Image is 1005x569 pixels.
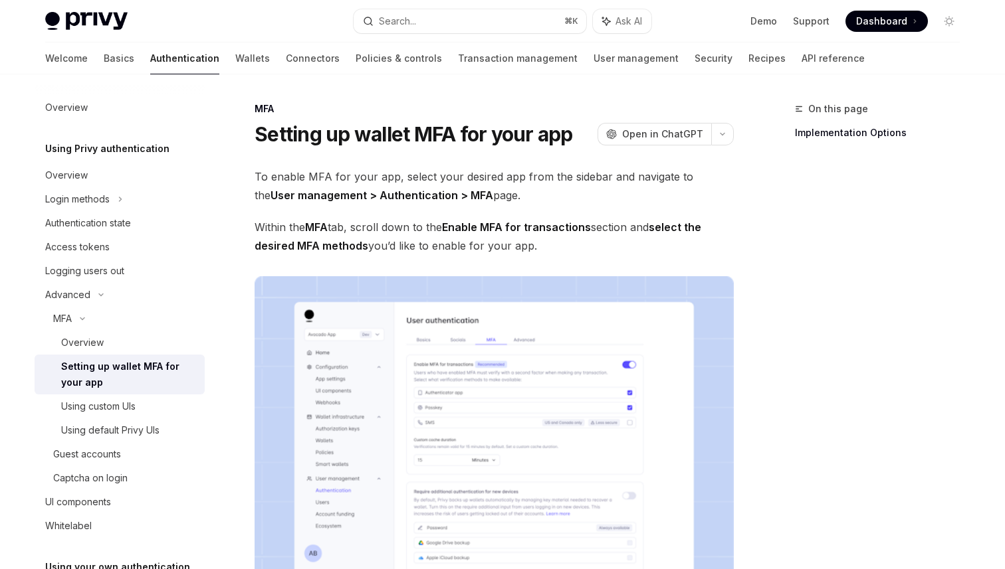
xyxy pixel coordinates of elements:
button: Ask AI [593,9,651,33]
div: MFA [53,311,72,327]
a: Wallets [235,42,270,74]
a: Connectors [286,42,340,74]
a: Welcome [45,42,88,74]
a: User management [594,42,679,74]
a: Captcha on login [35,466,205,490]
a: Authentication [150,42,219,74]
span: Ask AI [615,15,642,28]
span: ⌘ K [564,16,578,27]
div: Using custom UIs [61,398,136,414]
a: Implementation Options [795,122,970,143]
div: Authentication state [45,215,131,231]
a: Access tokens [35,235,205,259]
div: Login methods [45,191,110,207]
span: Dashboard [856,15,907,28]
strong: MFA [305,220,328,234]
h1: Setting up wallet MFA for your app [255,122,573,146]
a: Dashboard [845,11,928,32]
a: API reference [802,42,865,74]
div: Search... [379,13,416,29]
span: On this page [808,101,868,117]
a: Whitelabel [35,514,205,538]
a: Security [695,42,732,74]
div: Overview [45,167,88,183]
span: Open in ChatGPT [622,127,703,141]
span: To enable MFA for your app, select your desired app from the sidebar and navigate to the page. [255,167,734,204]
a: Logging users out [35,259,205,283]
a: Recipes [748,42,786,74]
a: Guest accounts [35,442,205,466]
div: Logging users out [45,263,124,279]
div: Guest accounts [53,446,121,462]
a: Demo [750,15,777,28]
button: Open in ChatGPT [598,123,711,145]
div: UI components [45,494,111,510]
div: Advanced [45,287,90,303]
a: Support [793,15,830,28]
a: Overview [35,331,205,355]
a: Basics [104,42,134,74]
a: Using custom UIs [35,394,205,418]
a: Setting up wallet MFA for your app [35,355,205,394]
button: Toggle dark mode [939,11,960,32]
div: Overview [45,100,88,116]
div: MFA [255,102,734,116]
div: Access tokens [45,239,110,255]
a: Policies & controls [356,42,442,74]
strong: Enable MFA for transactions [442,220,591,234]
a: Authentication state [35,211,205,235]
div: Setting up wallet MFA for your app [61,359,197,390]
img: light logo [45,12,128,31]
a: Transaction management [458,42,578,74]
a: Using default Privy UIs [35,418,205,442]
div: Whitelabel [45,518,92,534]
h5: Using Privy authentication [45,141,169,157]
button: Search...⌘K [354,9,586,33]
a: Overview [35,96,205,120]
a: UI components [35,490,205,514]
a: Overview [35,163,205,187]
div: Captcha on login [53,470,128,486]
div: Overview [61,335,104,351]
span: Within the tab, scroll down to the section and you’d like to enable for your app. [255,218,734,255]
strong: User management > Authentication > MFA [271,189,493,202]
div: Using default Privy UIs [61,422,160,438]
